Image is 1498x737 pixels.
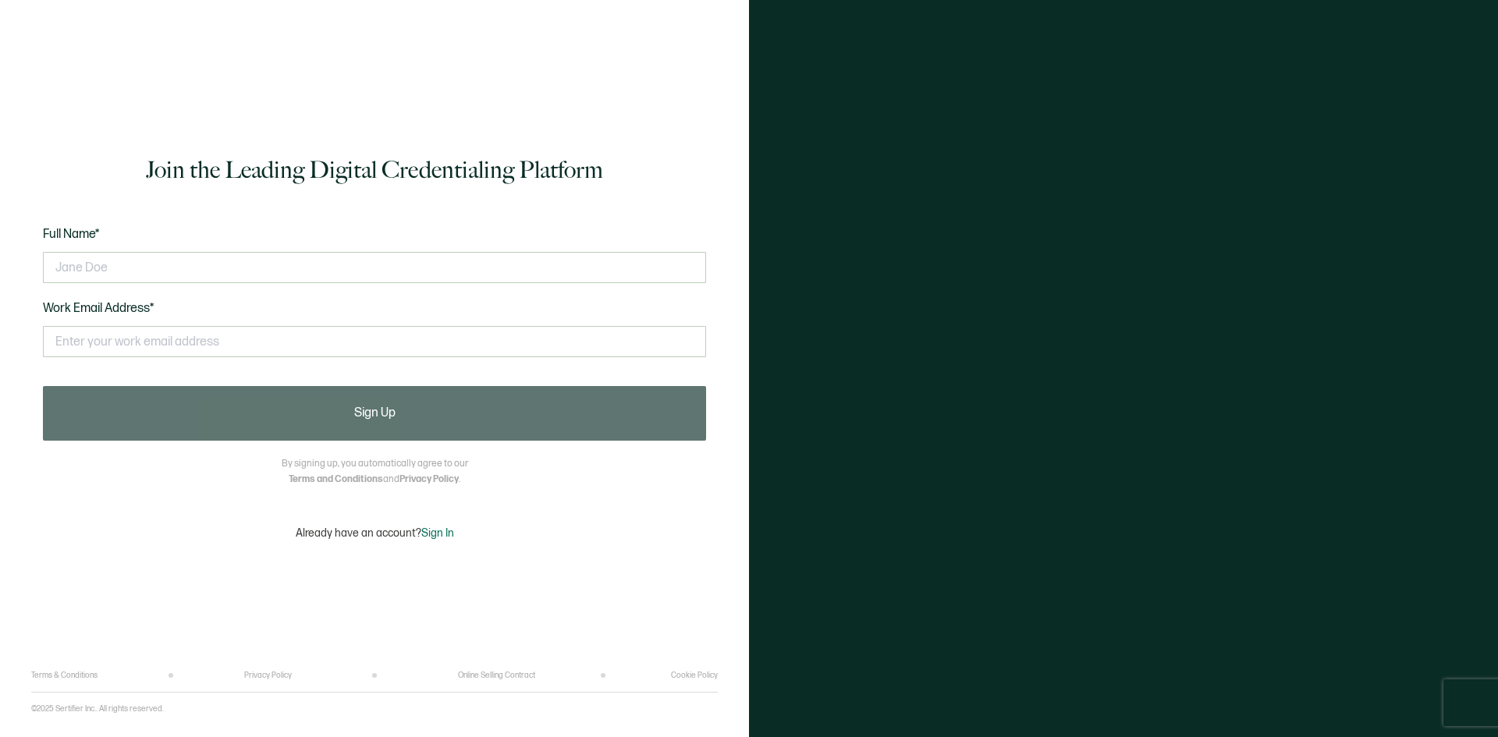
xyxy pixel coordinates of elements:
h1: Join the Leading Digital Credentialing Platform [146,154,603,186]
button: Sign Up [43,386,706,441]
span: Sign Up [354,407,396,420]
span: Sign In [421,526,454,540]
span: Full Name* [43,227,100,242]
a: Terms and Conditions [289,473,383,485]
a: Online Selling Contract [458,671,535,680]
p: ©2025 Sertifier Inc.. All rights reserved. [31,704,164,714]
a: Privacy Policy [244,671,292,680]
p: Already have an account? [296,526,454,540]
p: By signing up, you automatically agree to our and . [282,456,468,487]
a: Terms & Conditions [31,671,98,680]
span: Work Email Address* [43,301,154,316]
input: Enter your work email address [43,326,706,357]
a: Cookie Policy [671,671,718,680]
a: Privacy Policy [399,473,459,485]
input: Jane Doe [43,252,706,283]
